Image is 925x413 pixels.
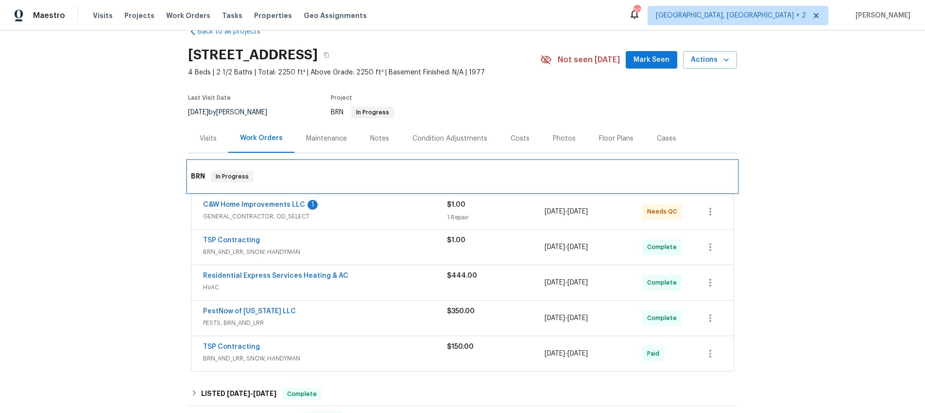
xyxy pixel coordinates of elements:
[545,350,565,357] span: [DATE]
[166,11,210,20] span: Work Orders
[240,133,283,143] div: Work Orders
[188,382,737,406] div: LISTED [DATE]-[DATE]Complete
[447,201,465,208] span: $1.00
[370,134,389,144] div: Notes
[447,308,475,315] span: $350.00
[191,171,205,182] h6: BRN
[545,242,588,252] span: -
[306,134,347,144] div: Maintenance
[657,134,676,144] div: Cases
[304,11,367,20] span: Geo Assignments
[545,315,565,322] span: [DATE]
[656,11,806,20] span: [GEOGRAPHIC_DATA], [GEOGRAPHIC_DATA] + 2
[331,95,352,101] span: Project
[203,318,447,328] span: PESTS, BRN_AND_LRR
[691,54,729,66] span: Actions
[253,390,276,397] span: [DATE]
[545,244,565,251] span: [DATE]
[254,11,292,20] span: Properties
[545,207,588,216] span: -
[227,390,250,397] span: [DATE]
[545,208,565,215] span: [DATE]
[567,315,588,322] span: [DATE]
[634,54,669,66] span: Mark Seen
[683,51,737,69] button: Actions
[200,134,217,144] div: Visits
[201,388,276,400] h6: LISTED
[626,51,677,69] button: Mark Seen
[93,11,113,20] span: Visits
[283,389,321,399] span: Complete
[331,109,394,116] span: BRN
[647,242,681,252] span: Complete
[188,68,540,77] span: 4 Beds | 2 1/2 Baths | Total: 2250 ft² | Above Grade: 2250 ft² | Basement Finished: N/A | 1977
[222,12,242,19] span: Tasks
[352,109,393,115] span: In Progress
[203,212,447,221] span: GENERAL_CONTRACTOR, OD_SELECT
[203,283,447,292] span: HVAC
[188,50,318,60] h2: [STREET_ADDRESS]
[545,313,588,323] span: -
[412,134,487,144] div: Condition Adjustments
[599,134,634,144] div: Floor Plans
[188,107,279,118] div: by [PERSON_NAME]
[545,279,565,286] span: [DATE]
[647,207,681,216] span: Needs QC
[33,11,65,20] span: Maestro
[567,350,588,357] span: [DATE]
[188,95,231,101] span: Last Visit Date
[188,161,737,192] div: BRN In Progress
[647,278,681,287] span: Complete
[203,247,447,257] span: BRN_AND_LRR, SNOW, HANDYMAN
[647,313,681,323] span: Complete
[124,11,154,20] span: Projects
[647,349,663,359] span: Paid
[203,272,348,279] a: Residential Express Services Heating & AC
[203,343,260,350] a: TSP Contracting
[511,134,530,144] div: Costs
[545,349,588,359] span: -
[447,343,474,350] span: $150.00
[227,390,276,397] span: -
[188,109,208,116] span: [DATE]
[634,6,640,16] div: 20
[567,279,588,286] span: [DATE]
[553,134,576,144] div: Photos
[188,27,281,36] a: Back to all projects
[203,354,447,363] span: BRN_AND_LRR, SNOW, HANDYMAN
[318,46,335,64] button: Copy Address
[447,213,545,222] div: 1 Repair
[203,201,305,208] a: C&W Home Improvements LLC
[212,172,253,181] span: In Progress
[308,200,318,210] div: 1
[558,55,620,65] span: Not seen [DATE]
[203,308,296,315] a: PestNow of [US_STATE] LLC
[545,278,588,287] span: -
[203,237,260,244] a: TSP Contracting
[567,244,588,251] span: [DATE]
[567,208,588,215] span: [DATE]
[852,11,910,20] span: [PERSON_NAME]
[447,272,477,279] span: $444.00
[447,237,465,244] span: $1.00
